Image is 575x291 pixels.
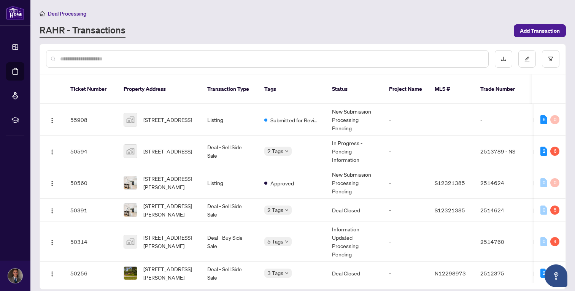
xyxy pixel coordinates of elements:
td: - [383,262,429,285]
th: Tags [258,74,326,104]
button: Add Transaction [514,24,566,37]
td: - [383,222,429,262]
td: 2513789 - NS [474,136,527,167]
img: Logo [49,271,55,277]
td: 2514760 [474,222,527,262]
td: - [383,104,429,136]
td: 50391 [64,199,118,222]
img: logo [6,6,24,20]
img: Logo [49,180,55,187]
span: 2 Tags [267,147,283,155]
div: 6 [540,115,547,124]
span: Submitted for Review [270,116,320,124]
img: thumbnail-img [124,267,137,280]
span: 3 Tags [267,269,283,277]
span: down [285,149,289,153]
td: - [383,136,429,167]
span: Approved [270,179,294,187]
img: thumbnail-img [124,204,137,217]
img: Logo [49,208,55,214]
td: 2514624 [474,199,527,222]
span: 5 Tags [267,237,283,246]
td: - [383,167,429,199]
img: thumbnail-img [124,113,137,126]
button: filter [542,50,559,68]
span: [STREET_ADDRESS] [143,115,192,124]
div: 2 [540,147,547,156]
td: 50594 [64,136,118,167]
td: 55908 [64,104,118,136]
td: - [474,104,527,136]
img: thumbnail-img [124,145,137,158]
td: Deal - Sell Side Sale [201,199,258,222]
th: MLS # [429,74,474,104]
td: 2514624 [474,167,527,199]
th: Property Address [118,74,201,104]
img: Logo [49,117,55,123]
img: Logo [49,149,55,155]
td: 50256 [64,262,118,285]
span: Deal Processing [48,10,86,17]
td: Deal Closed [326,199,383,222]
span: S12321385 [435,179,465,186]
button: Logo [46,177,58,189]
td: New Submission - Processing Pending [326,167,383,199]
button: Logo [46,236,58,248]
span: [STREET_ADDRESS][PERSON_NAME] [143,202,195,218]
span: down [285,240,289,244]
td: 50560 [64,167,118,199]
button: download [495,50,512,68]
td: Deal Closed [326,262,383,285]
th: Trade Number [474,74,527,104]
img: thumbnail-img [124,176,137,189]
span: [STREET_ADDRESS][PERSON_NAME] [143,233,195,250]
span: [STREET_ADDRESS] [143,147,192,155]
span: S12321385 [435,207,465,214]
div: 0 [550,178,559,187]
button: Logo [46,145,58,157]
span: home [40,11,45,16]
th: Project Name [383,74,429,104]
td: Listing [201,167,258,199]
th: Transaction Type [201,74,258,104]
button: edit [518,50,536,68]
div: 0 [540,178,547,187]
div: 5 [550,206,559,215]
td: Deal - Buy Side Sale [201,222,258,262]
span: [STREET_ADDRESS][PERSON_NAME] [143,265,195,282]
span: Add Transaction [520,25,560,37]
td: 2512375 [474,262,527,285]
button: Open asap [545,264,567,287]
th: Ticket Number [64,74,118,104]
td: New Submission - Processing Pending [326,104,383,136]
button: Logo [46,267,58,279]
td: Deal - Sell Side Sale [201,262,258,285]
img: Logo [49,239,55,245]
span: edit [524,56,530,62]
span: down [285,271,289,275]
td: Listing [201,104,258,136]
img: thumbnail-img [124,235,137,248]
th: Status [326,74,383,104]
span: down [285,208,289,212]
span: download [501,56,506,62]
td: Information Updated - Processing Pending [326,222,383,262]
div: 2 [540,269,547,278]
td: - [383,199,429,222]
div: 6 [550,147,559,156]
div: 0 [540,237,547,246]
div: 4 [550,237,559,246]
div: 0 [540,206,547,215]
a: RAHR - Transactions [40,24,125,38]
td: In Progress - Pending Information [326,136,383,167]
span: [STREET_ADDRESS][PERSON_NAME] [143,174,195,191]
button: Logo [46,204,58,216]
td: Deal - Sell Side Sale [201,136,258,167]
div: 0 [550,115,559,124]
td: 50314 [64,222,118,262]
span: 2 Tags [267,206,283,214]
span: filter [548,56,553,62]
img: Profile Icon [8,269,22,283]
span: N12298973 [435,270,466,277]
button: Logo [46,114,58,126]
